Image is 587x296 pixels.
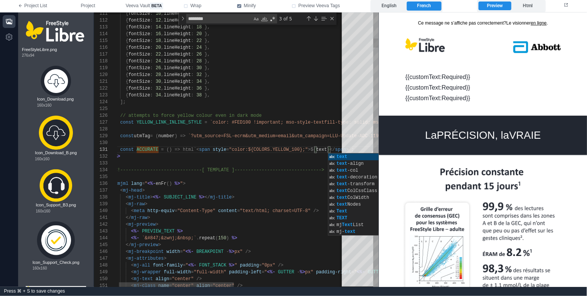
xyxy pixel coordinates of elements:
div: 144 [94,235,108,242]
div: 112 [94,17,108,24]
span: : [191,25,194,30]
span: repeat [199,236,215,241]
span: " [145,181,147,186]
span: < [126,201,128,207]
span: }, [205,45,210,50]
div: 134 [94,167,108,174]
span: : [150,72,153,77]
span: , [161,72,164,77]
div: 114 [94,31,108,37]
div: text-transform [328,181,490,188]
div: Suggest [328,153,490,236]
span: number [158,133,175,139]
span: }, [205,86,210,91]
span: "text/html; charset=UTF-8" [240,208,310,214]
span: http-equiv [147,208,175,214]
span: }, [205,79,210,84]
div: Match Case (⌥⌘C) [252,15,260,23]
div: 130 [94,139,108,146]
span: fontSize [128,59,150,64]
span: { [126,93,128,98]
span: mj-title [210,195,232,200]
span: mj-raw [128,201,145,207]
span: span [335,147,346,152]
span: <%- [147,181,156,186]
span: => [175,147,180,152]
span: = [150,133,153,139]
span: content [218,208,237,214]
span: : [191,79,194,84]
span: Nodes [348,202,361,207]
span: mj-preview [128,222,156,227]
span: 160 x 160 [36,208,50,214]
span: 20 [156,45,161,50]
span: Icon_Download.png [37,96,75,102]
span: ( [156,133,158,139]
span: html`< [183,147,199,152]
span: , [161,45,164,50]
div: 128 [94,126,108,133]
span: : [150,86,153,91]
span: lineHeight [164,93,191,98]
div: textColWidth [328,194,490,201]
span: 28 [156,72,161,77]
span: , [161,86,164,91]
span: 24 [196,45,202,50]
span: %> [175,181,180,186]
div: 141 [94,214,108,221]
span: text [337,202,348,207]
span: /> [314,208,319,214]
span: : [191,31,194,37]
span: : [150,38,153,43]
span: List [353,222,364,228]
span: < [120,188,123,193]
div: mj-text [328,228,490,235]
span: { [126,52,128,57]
div: text-col [328,167,490,174]
span: ( [215,236,218,241]
span: text [345,229,356,234]
div: 137 [94,187,108,194]
span: lineHeight [164,59,191,64]
span: { [126,25,128,30]
span: utmTag [134,133,150,139]
span: }, [205,93,210,98]
span: { [126,59,128,64]
span: "Content-Type" [178,208,216,214]
span: " [180,181,183,186]
div: Find in Selection (⌥⌘L) [320,14,328,23]
span: : [191,52,194,57]
span: : [150,45,153,50]
div: Previous Match (⇧Enter) [306,15,312,22]
span: ]; [120,99,125,105]
span: > [147,215,150,220]
span: 276 x 94 [22,53,34,58]
span: fontSize [128,31,150,37]
span: , [161,59,164,64]
span: lineHeight [164,86,191,91]
div: 117 [94,51,108,58]
span: lineHeight [164,52,191,57]
span: , [161,38,164,43]
span: Icon_Support_B3.png [36,202,76,208]
span: -transform [348,181,375,187]
span: de [256,113,261,118]
span: lineHeight [164,79,191,84]
span: : [150,11,153,16]
span: { [126,31,128,37]
span: lineHeight [164,31,191,37]
span: `?utm_source=FSL-ecrm&utm_medium=email&utm_campaig [188,133,324,139]
span: lineHeight [164,11,191,16]
span: => [180,133,185,139]
span: < [126,222,128,227]
span: 160 x 160 [35,156,49,162]
div: Next Match (Enter) [313,15,319,22]
span: >${ [308,147,316,152]
div: TEXT [328,215,490,222]
span: > [145,201,147,207]
span: 36 [196,86,202,91]
span: { [126,18,128,23]
span: mj- [337,229,345,234]
span: style [213,147,226,152]
span: fontSize [128,52,150,57]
